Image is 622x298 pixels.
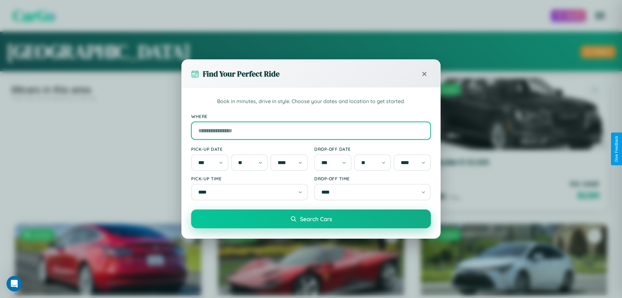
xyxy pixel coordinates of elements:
[191,97,431,106] p: Book in minutes, drive in style. Choose your dates and location to get started.
[191,113,431,119] label: Where
[191,146,308,152] label: Pick-up Date
[203,68,280,79] h3: Find Your Perfect Ride
[191,209,431,228] button: Search Cars
[314,146,431,152] label: Drop-off Date
[300,215,332,222] span: Search Cars
[191,176,308,181] label: Pick-up Time
[314,176,431,181] label: Drop-off Time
